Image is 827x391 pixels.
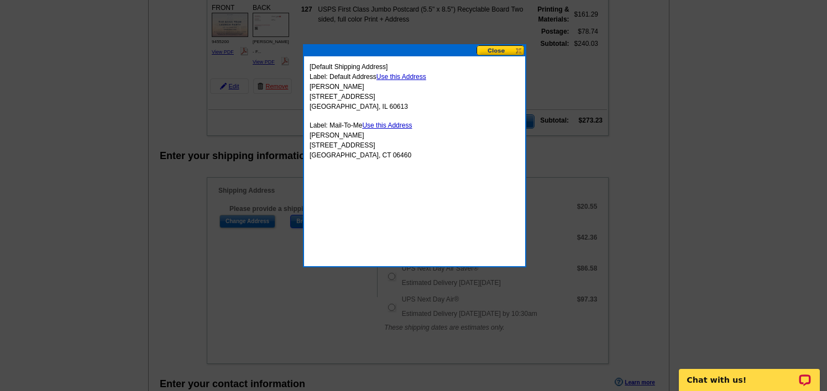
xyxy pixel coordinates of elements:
a: Use this Address [362,121,412,129]
p: Label: Mail-To-Me [PERSON_NAME] [STREET_ADDRESS] [GEOGRAPHIC_DATA], CT 06460 [310,120,520,160]
a: Use this Address [376,73,426,81]
iframe: LiveChat chat widget [672,356,827,391]
p: [Default Shipping Address] Label: Default Address [PERSON_NAME] [STREET_ADDRESS] [GEOGRAPHIC_DATA... [310,62,520,112]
